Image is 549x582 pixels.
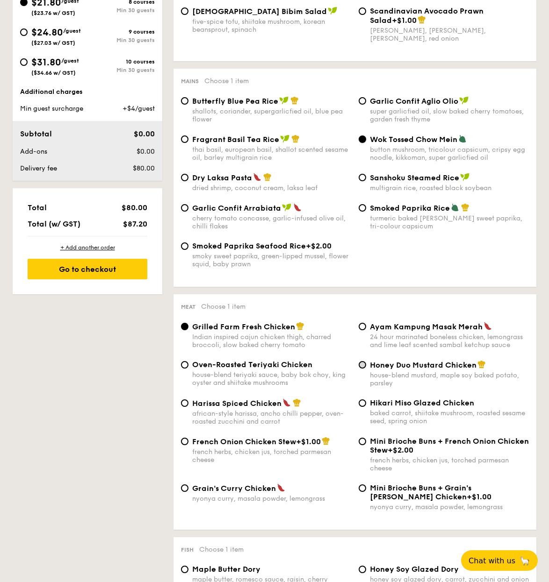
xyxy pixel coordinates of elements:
img: icon-spicy.37a8142b.svg [282,398,291,407]
div: french herbs, chicken jus, torched parmesan cheese [370,456,529,472]
div: Min 30 guests [87,7,155,14]
span: Dry Laksa Pasta [192,173,252,182]
span: $87.20 [123,220,147,228]
img: icon-vegan.f8ff3823.svg [459,96,469,105]
span: [DEMOGRAPHIC_DATA] Bibim Salad [192,7,327,16]
input: [DEMOGRAPHIC_DATA] Bibim Saladfive-spice tofu, shiitake mushroom, korean beansprout, spinach [181,7,188,15]
div: 10 courses [87,58,155,65]
div: smoky sweet paprika, green-lipped mussel, flower squid, baby prawn [192,252,351,268]
span: +$1.00 [467,492,491,501]
span: Hikari Miso Glazed Chicken [370,398,474,407]
span: $0.00 [134,129,155,138]
img: icon-chef-hat.a58ddaea.svg [477,360,486,369]
span: +$2.00 [306,241,332,250]
div: baked carrot, shiitake mushroom, roasted sesame seed, spring onion [370,409,529,425]
span: +$2.00 [388,446,413,454]
span: Meat [181,304,195,310]
span: Min guest surcharge [20,105,83,113]
span: $24.80 [31,27,63,38]
img: icon-vegetarian.fe4039eb.svg [451,203,459,212]
input: Honey Soy Glazed Doryhoney soy glazed dory, carrot, zucchini and onion [359,566,366,573]
div: thai basil, european basil, shallot scented sesame oil, barley multigrain rice [192,146,351,162]
img: icon-chef-hat.a58ddaea.svg [290,96,299,105]
img: icon-chef-hat.a58ddaea.svg [263,173,272,181]
input: Mini Brioche Buns + French Onion Chicken Stew+$2.00french herbs, chicken jus, torched parmesan ch... [359,438,366,445]
span: Total (w/ GST) [28,220,80,228]
img: icon-chef-hat.a58ddaea.svg [418,15,426,24]
span: Butterfly Blue Pea Rice [192,97,278,106]
input: Harissa Spiced Chickenafrican-style harissa, ancho chilli pepper, oven-roasted zucchini and carrot [181,399,188,407]
span: Delivery fee [20,164,57,172]
span: ($27.03 w/ GST) [31,40,75,46]
span: $31.80 [31,57,61,68]
div: nyonya curry, masala powder, lemongrass [192,495,351,503]
img: icon-chef-hat.a58ddaea.svg [293,398,301,407]
div: nyonya curry, masala powder, lemongrass [370,503,529,511]
span: Oven-Roasted Teriyaki Chicken [192,360,312,369]
span: Mains [181,78,199,85]
input: Smoked Paprika Seafood Rice+$2.00smoky sweet paprika, green-lipped mussel, flower squid, baby prawn [181,242,188,250]
div: turmeric baked [PERSON_NAME] sweet paprika, tri-colour capsicum [370,214,529,230]
span: Honey Duo Mustard Chicken [370,361,477,369]
input: Garlic Confit Arrabiatacherry tomato concasse, garlic-infused olive oil, chilli flakes [181,204,188,212]
input: Honey Duo Mustard Chickenhouse-blend mustard, maple soy baked potato, parsley [359,361,366,369]
div: Indian inspired cajun chicken thigh, charred broccoli, slow baked cherry tomato [192,333,351,349]
span: Choose 1 item [201,303,246,311]
span: Grilled Farm Fresh Chicken [192,322,295,331]
img: icon-vegan.f8ff3823.svg [282,203,291,212]
span: Chat with us [469,556,515,565]
input: Fragrant Basil Tea Ricethai basil, european basil, shallot scented sesame oil, barley multigrain ... [181,135,188,143]
div: + Add another order [28,244,147,251]
img: icon-chef-hat.a58ddaea.svg [296,322,304,330]
span: Ayam Kampung Masak Merah [370,322,483,331]
input: Smoked Paprika Riceturmeric baked [PERSON_NAME] sweet paprika, tri-colour capsicum [359,204,366,212]
span: $0.00 [137,148,155,156]
input: Maple Butter Dorymaple butter, romesco sauce, raisin, cherry tomato pickle [181,566,188,573]
input: Hikari Miso Glazed Chickenbaked carrot, shiitake mushroom, roasted sesame seed, spring onion [359,399,366,407]
span: Garlic Confit Aglio Olio [370,97,458,106]
input: Garlic Confit Aglio Oliosuper garlicfied oil, slow baked cherry tomatoes, garden fresh thyme [359,97,366,105]
img: icon-chef-hat.a58ddaea.svg [291,135,300,143]
span: 🦙 [519,555,530,566]
input: Sanshoku Steamed Ricemultigrain rice, roasted black soybean [359,174,366,181]
img: icon-vegan.f8ff3823.svg [460,173,470,181]
span: Sanshoku Steamed Rice [370,173,459,182]
div: Min 30 guests [87,37,155,43]
div: Min 30 guests [87,67,155,73]
span: /guest [61,57,79,64]
div: african-style harissa, ancho chilli pepper, oven-roasted zucchini and carrot [192,410,351,426]
div: house-blend mustard, maple soy baked potato, parsley [370,371,529,387]
span: Choose 1 item [199,546,244,554]
span: Add-ons [20,148,47,156]
span: Honey Soy Glazed Dory [370,565,459,574]
img: icon-chef-hat.a58ddaea.svg [322,437,330,445]
span: $80.00 [122,203,147,212]
span: +$1.00 [392,16,417,25]
input: Wok Tossed Chow Meinbutton mushroom, tricolour capsicum, cripsy egg noodle, kikkoman, super garli... [359,135,366,143]
span: French Onion Chicken Stew [192,437,296,446]
div: house-blend teriyaki sauce, baby bok choy, king oyster and shiitake mushrooms [192,371,351,387]
div: dried shrimp, coconut cream, laksa leaf [192,184,351,192]
span: Maple Butter Dory [192,565,260,574]
span: Smoked Paprika Seafood Rice [192,241,306,250]
img: icon-vegetarian.fe4039eb.svg [458,135,467,143]
span: ($34.66 w/ GST) [31,70,76,76]
input: Butterfly Blue Pea Riceshallots, coriander, supergarlicfied oil, blue pea flower [181,97,188,105]
div: 24 hour marinated boneless chicken, lemongrass and lime leaf scented sambal ketchup sauce [370,333,529,349]
img: icon-vegan.f8ff3823.svg [279,96,289,105]
div: [PERSON_NAME], [PERSON_NAME], [PERSON_NAME], red onion [370,27,529,43]
input: $31.80/guest($34.66 w/ GST)10 coursesMin 30 guests [20,58,28,66]
input: Grain's Curry Chickennyonya curry, masala powder, lemongrass [181,484,188,492]
span: Garlic Confit Arrabiata [192,204,281,213]
span: ($23.76 w/ GST) [31,10,75,16]
span: Smoked Paprika Rice [370,204,450,213]
div: multigrain rice, roasted black soybean [370,184,529,192]
span: Grain's Curry Chicken [192,484,276,493]
span: /guest [63,28,81,34]
span: Total [28,203,47,212]
input: French Onion Chicken Stew+$1.00french herbs, chicken jus, torched parmesan cheese [181,438,188,445]
div: french herbs, chicken jus, torched parmesan cheese [192,448,351,464]
img: icon-spicy.37a8142b.svg [277,483,285,492]
span: Harissa Spiced Chicken [192,399,282,408]
button: Chat with us🦙 [461,550,538,571]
